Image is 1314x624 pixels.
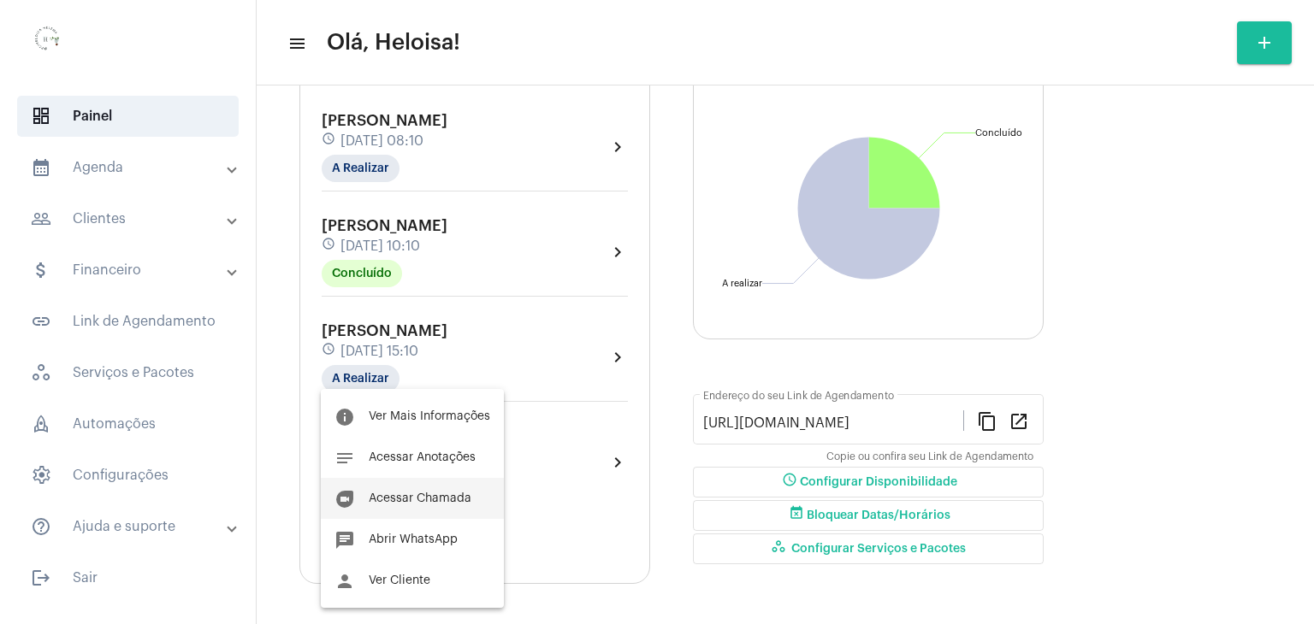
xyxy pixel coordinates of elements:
span: Acessar Chamada [369,492,471,504]
span: Ver Cliente [369,574,430,586]
span: Acessar Anotações [369,451,476,463]
span: Ver Mais Informações [369,410,490,422]
mat-icon: chat [334,530,355,550]
mat-icon: person [334,571,355,592]
mat-icon: duo [334,489,355,509]
mat-icon: info [334,407,355,427]
span: Abrir WhatsApp [369,533,458,545]
mat-icon: notes [334,448,355,468]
